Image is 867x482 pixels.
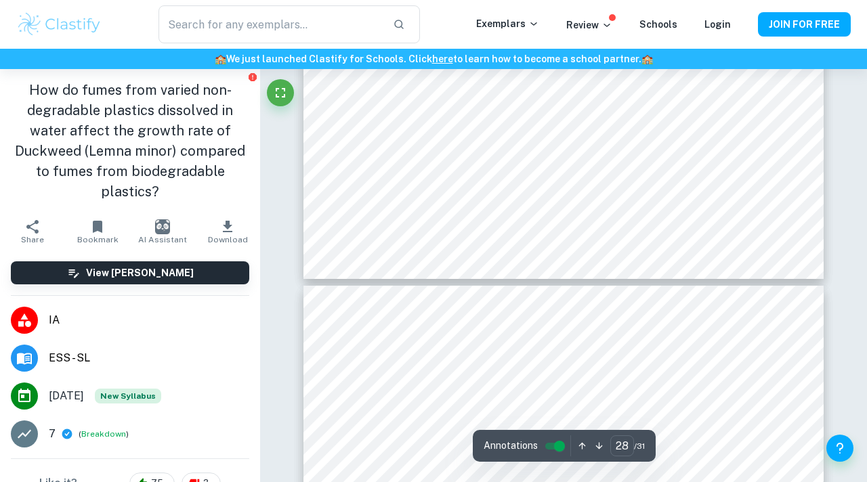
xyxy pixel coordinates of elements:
[247,72,257,82] button: Report issue
[49,426,56,442] p: 7
[95,389,161,403] div: Starting from the May 2026 session, the ESS IA requirements have changed. We created this exempla...
[49,350,249,366] span: ESS - SL
[11,80,249,202] h1: How do fumes from varied non-degradable plastics dissolved in water affect the growth rate of Duc...
[81,428,126,440] button: Breakdown
[634,440,645,452] span: / 31
[476,16,539,31] p: Exemplars
[130,213,195,250] button: AI Assistant
[208,235,248,244] span: Download
[195,213,260,250] button: Download
[77,235,119,244] span: Bookmark
[21,235,44,244] span: Share
[65,213,130,250] button: Bookmark
[432,53,453,64] a: here
[158,5,382,43] input: Search for any exemplars...
[566,18,612,32] p: Review
[79,428,129,441] span: ( )
[267,79,294,106] button: Fullscreen
[49,312,249,328] span: IA
[639,19,677,30] a: Schools
[86,265,194,280] h6: View [PERSON_NAME]
[704,19,731,30] a: Login
[155,219,170,234] img: AI Assistant
[3,51,864,66] h6: We just launched Clastify for Schools. Click to learn how to become a school partner.
[16,11,102,38] img: Clastify logo
[484,439,538,453] span: Annotations
[758,12,851,37] button: JOIN FOR FREE
[138,235,187,244] span: AI Assistant
[95,389,161,403] span: New Syllabus
[49,388,84,404] span: [DATE]
[826,435,853,462] button: Help and Feedback
[215,53,226,64] span: 🏫
[11,261,249,284] button: View [PERSON_NAME]
[641,53,653,64] span: 🏫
